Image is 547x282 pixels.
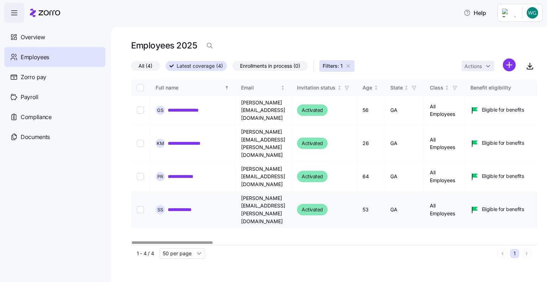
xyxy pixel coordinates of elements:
[444,85,449,90] div: Not sorted
[157,174,163,179] span: P R
[482,206,524,213] span: Eligible for benefits
[357,80,385,96] th: AgeNot sorted
[157,108,163,113] span: G S
[527,7,538,19] img: b49336da733f04a4d62a20262256f25f
[4,87,105,107] a: Payroll
[424,125,465,162] td: All Employees
[137,140,144,147] input: Select record 2
[235,96,291,125] td: [PERSON_NAME][EMAIL_ADDRESS][DOMAIN_NAME]
[502,9,516,17] img: Employer logo
[404,85,409,90] div: Not sorted
[385,80,424,96] th: StateNot sorted
[131,40,197,51] h1: Employees 2025
[235,80,291,96] th: EmailNot sorted
[464,64,482,69] span: Actions
[385,96,424,125] td: GA
[177,61,223,71] span: Latest coverage (4)
[137,84,144,91] input: Select all records
[424,96,465,125] td: All Employees
[157,207,163,212] span: S S
[157,141,164,146] span: K M
[319,60,354,72] button: Filters: 1
[302,205,323,214] span: Activated
[156,84,223,92] div: Full name
[4,107,105,127] a: Compliance
[4,27,105,47] a: Overview
[385,125,424,162] td: GA
[503,58,516,71] svg: add icon
[21,133,50,142] span: Documents
[241,84,279,92] div: Email
[357,191,385,229] td: 53
[323,62,343,70] span: Filters: 1
[224,85,229,90] div: Sorted ascending
[302,106,323,114] span: Activated
[21,93,38,102] span: Payroll
[235,162,291,191] td: [PERSON_NAME][EMAIL_ADDRESS][DOMAIN_NAME]
[137,250,154,257] span: 1 - 4 / 4
[21,73,46,82] span: Zorro pay
[482,106,524,113] span: Eligible for benefits
[280,85,285,90] div: Not sorted
[235,125,291,162] td: [PERSON_NAME][EMAIL_ADDRESS][PERSON_NAME][DOMAIN_NAME]
[357,162,385,191] td: 64
[462,61,494,71] button: Actions
[139,61,152,71] span: All (4)
[482,173,524,180] span: Eligible for benefits
[464,9,486,17] span: Help
[357,125,385,162] td: 26
[510,249,519,258] button: 1
[363,84,372,92] div: Age
[21,33,45,42] span: Overview
[357,96,385,125] td: 56
[374,85,379,90] div: Not sorted
[424,162,465,191] td: All Employees
[137,107,144,114] input: Select record 1
[21,53,49,62] span: Employees
[385,162,424,191] td: GA
[424,191,465,229] td: All Employees
[137,206,144,213] input: Select record 4
[430,84,443,92] div: Class
[4,47,105,67] a: Employees
[302,172,323,181] span: Activated
[21,113,52,122] span: Compliance
[150,80,235,96] th: Full nameSorted ascending
[137,173,144,180] input: Select record 3
[385,191,424,229] td: GA
[291,80,357,96] th: Invitation statusNot sorted
[390,84,403,92] div: State
[4,67,105,87] a: Zorro pay
[337,85,342,90] div: Not sorted
[458,6,492,20] button: Help
[498,249,507,258] button: Previous page
[297,84,335,92] div: Invitation status
[302,139,323,148] span: Activated
[240,61,300,71] span: Enrollments in process (0)
[4,127,105,147] a: Documents
[522,249,531,258] button: Next page
[235,191,291,229] td: [PERSON_NAME][EMAIL_ADDRESS][PERSON_NAME][DOMAIN_NAME]
[424,80,465,96] th: ClassNot sorted
[482,139,524,147] span: Eligible for benefits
